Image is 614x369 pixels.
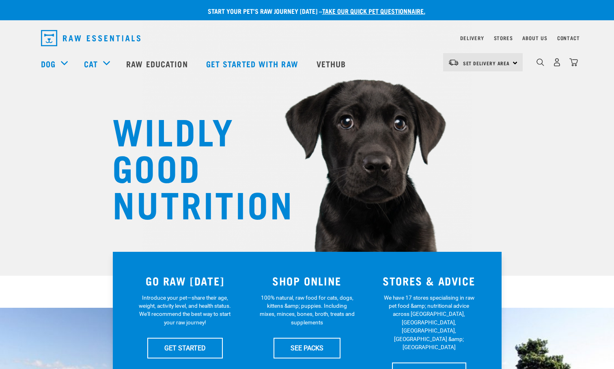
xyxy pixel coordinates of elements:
[553,58,561,67] img: user.png
[112,112,275,221] h1: WILDLY GOOD NUTRITION
[147,338,223,358] a: GET STARTED
[536,58,544,66] img: home-icon-1@2x.png
[41,58,56,70] a: Dog
[557,36,580,39] a: Contact
[448,59,459,66] img: van-moving.png
[118,47,198,80] a: Raw Education
[198,47,308,80] a: Get started with Raw
[460,36,484,39] a: Delivery
[251,275,363,287] h3: SHOP ONLINE
[373,275,485,287] h3: STORES & ADVICE
[463,62,510,64] span: Set Delivery Area
[274,338,340,358] a: SEE PACKS
[259,294,355,327] p: 100% natural, raw food for cats, dogs, kittens &amp; puppies. Including mixes, minces, bones, bro...
[308,47,356,80] a: Vethub
[41,30,140,46] img: Raw Essentials Logo
[34,27,580,49] nav: dropdown navigation
[494,36,513,39] a: Stores
[137,294,233,327] p: Introduce your pet—share their age, weight, activity level, and health status. We'll recommend th...
[381,294,477,352] p: We have 17 stores specialising in raw pet food &amp; nutritional advice across [GEOGRAPHIC_DATA],...
[522,36,547,39] a: About Us
[322,9,425,13] a: take our quick pet questionnaire.
[129,275,241,287] h3: GO RAW [DATE]
[569,58,578,67] img: home-icon@2x.png
[84,58,98,70] a: Cat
